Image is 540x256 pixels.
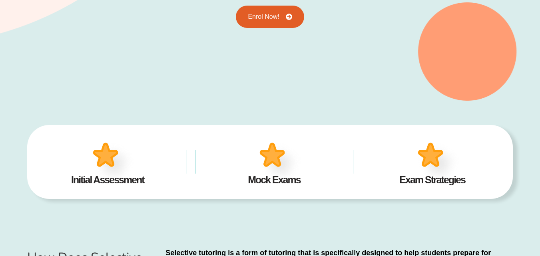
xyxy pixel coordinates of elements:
a: Enrol Now! [236,6,304,28]
h4: Exam Strategies [365,175,499,185]
iframe: Chat Widget [500,218,540,256]
span: Enrol Now! [248,14,279,20]
h4: Initial Assessment [41,175,175,185]
h4: Mock Exams [207,175,341,185]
